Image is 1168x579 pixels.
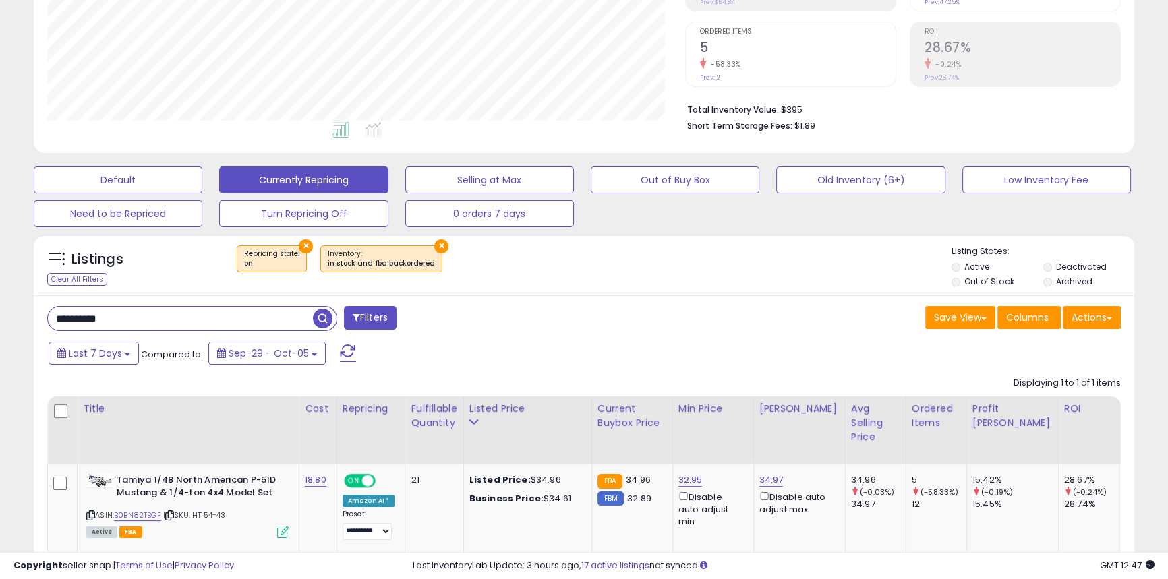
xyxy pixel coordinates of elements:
div: Preset: [343,510,395,540]
button: × [299,239,313,253]
a: 34.97 [759,473,784,487]
small: -58.33% [706,59,741,69]
button: Currently Repricing [219,166,388,193]
span: $1.89 [794,119,815,132]
h2: 5 [700,40,896,58]
span: FBA [119,526,142,538]
div: Last InventoryLab Update: 3 hours ago, not synced. [413,559,1155,572]
span: ROI [925,28,1120,36]
small: (-0.19%) [981,487,1013,497]
div: Repricing [343,402,400,416]
div: Avg Selling Price [851,402,900,444]
button: Out of Buy Box [591,166,759,193]
button: Sep-29 - Oct-05 [208,342,326,365]
b: Business Price: [469,492,544,505]
div: Disable auto adjust max [759,489,835,516]
label: Archived [1056,276,1092,287]
button: Need to be Repriced [34,200,202,227]
b: Listed Price: [469,473,531,486]
div: Profit [PERSON_NAME] [972,402,1053,430]
div: Title [83,402,293,416]
div: 34.96 [851,474,906,486]
div: 15.42% [972,474,1058,486]
div: Fulfillable Quantity [411,402,457,430]
div: in stock and fba backordered [328,259,435,268]
div: Current Buybox Price [597,402,667,430]
small: Prev: 12 [700,73,720,82]
button: Turn Repricing Off [219,200,388,227]
small: (-58.33%) [921,487,958,497]
li: $395 [687,100,1111,117]
div: $34.96 [469,474,581,486]
div: 34.97 [851,498,906,510]
div: seller snap | | [13,559,234,572]
button: 0 orders 7 days [405,200,574,227]
span: Sep-29 - Oct-05 [229,346,309,360]
b: Total Inventory Value: [687,104,779,115]
button: Save View [925,306,995,329]
a: Terms of Use [115,559,173,572]
div: Cost [305,402,331,416]
a: 18.80 [305,473,326,487]
small: (-0.24%) [1073,487,1107,497]
span: 34.96 [626,473,651,486]
div: ASIN: [86,474,289,537]
div: 5 [912,474,966,486]
div: [PERSON_NAME] [759,402,840,416]
div: Displaying 1 to 1 of 1 items [1014,377,1121,390]
div: $34.61 [469,493,581,505]
small: FBA [597,474,622,489]
span: Compared to: [141,348,203,361]
small: -0.24% [931,59,961,69]
small: (-0.03%) [860,487,894,497]
button: Columns [997,306,1061,329]
button: Last 7 Days [49,342,139,365]
span: Last 7 Days [69,346,122,360]
button: Selling at Max [405,166,574,193]
p: Listing States: [952,245,1134,258]
button: Old Inventory (6+) [776,166,945,193]
h5: Listings [71,250,123,269]
h2: 28.67% [925,40,1120,58]
span: 2025-10-13 12:47 GMT [1100,559,1155,572]
strong: Copyright [13,559,63,572]
a: 32.95 [678,473,703,487]
img: 41mSI+HJvgL._SL40_.jpg [86,474,113,487]
div: Min Price [678,402,748,416]
span: Inventory : [328,249,435,269]
span: | SKU: HT154-43 [163,510,226,520]
div: 28.67% [1064,474,1119,486]
button: Actions [1063,306,1121,329]
button: Low Inventory Fee [962,166,1131,193]
button: Default [34,166,202,193]
a: Privacy Policy [175,559,234,572]
div: Ordered Items [912,402,961,430]
div: 12 [912,498,966,510]
span: Repricing state : [244,249,299,269]
span: OFF [374,475,395,487]
div: on [244,259,299,268]
span: ON [345,475,362,487]
a: B0BN82TBGF [114,510,161,521]
div: ROI [1064,402,1113,416]
label: Deactivated [1056,261,1107,272]
label: Out of Stock [964,276,1014,287]
div: Listed Price [469,402,586,416]
div: 21 [411,474,452,486]
small: FBM [597,491,624,506]
b: Short Term Storage Fees: [687,120,792,131]
div: 15.45% [972,498,1058,510]
span: All listings currently available for purchase on Amazon [86,526,117,538]
div: Disable auto adjust min [678,489,743,528]
div: Amazon AI * [343,495,395,507]
button: Filters [344,306,397,330]
a: 17 active listings [581,559,649,572]
span: 32.89 [627,492,651,505]
div: Clear All Filters [47,273,107,286]
div: 28.74% [1064,498,1119,510]
b: Tamiya 1/48 North American P-51D Mustang & 1/4-ton 4x4 Model Set [117,474,281,502]
span: Ordered Items [700,28,896,36]
label: Active [964,261,989,272]
button: × [434,239,448,253]
span: Columns [1006,311,1049,324]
